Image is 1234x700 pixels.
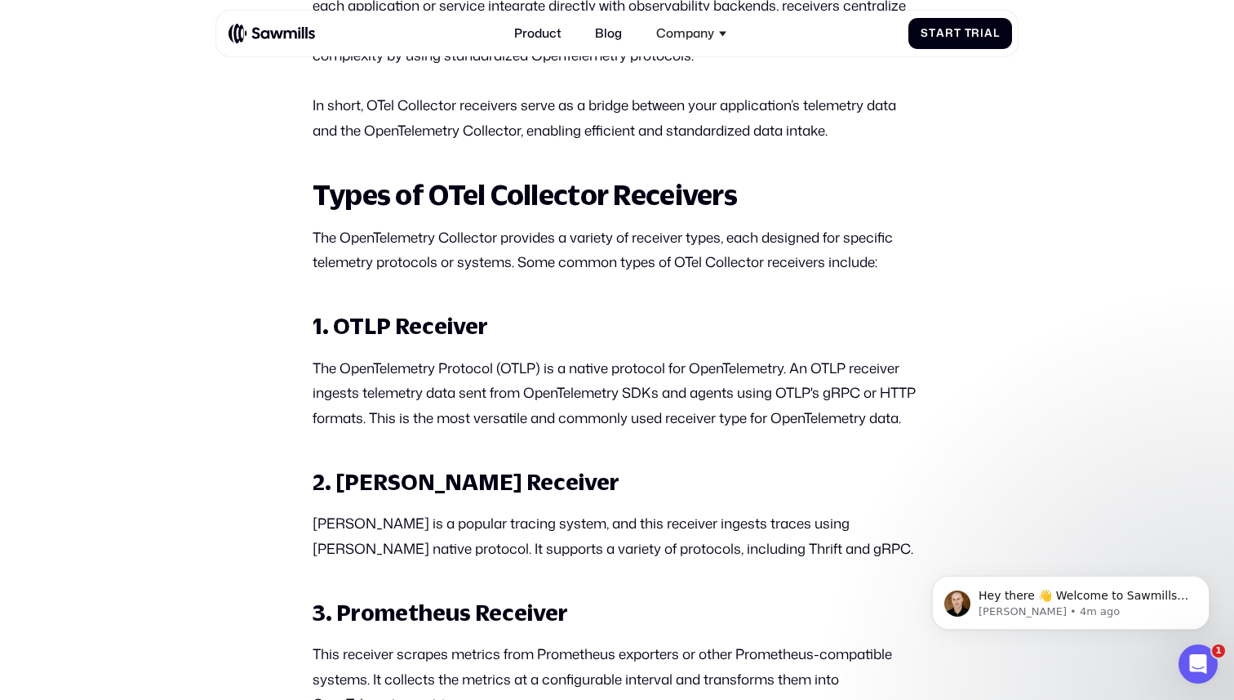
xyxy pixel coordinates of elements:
iframe: Intercom live chat [1179,644,1218,684]
strong: 2. [PERSON_NAME] Receiver [313,469,619,495]
p: In short, OTel Collector receivers serve as a bridge between your application’s telemetry data an... [313,92,922,142]
a: Blog [586,17,632,51]
div: Company [656,26,714,41]
a: Product [505,17,571,51]
a: StartTrial [908,18,1012,50]
span: i [980,27,984,40]
p: The OpenTelemetry Collector provides a variety of receiver types, each designed for specific tele... [313,225,922,274]
strong: 1. OTLP Receiver [313,313,488,339]
span: r [945,27,954,40]
span: a [984,27,993,40]
strong: 3. Prometheus Receiver [313,600,568,626]
span: t [929,27,936,40]
span: 1 [1212,644,1225,658]
strong: Types of OTel Collector Receivers [313,178,737,211]
p: The OpenTelemetry Protocol (OTLP) is a native protocol for OpenTelemetry. An OTLP receiver ingest... [313,355,922,430]
span: l [993,27,1000,40]
span: a [936,27,945,40]
span: r [971,27,980,40]
span: S [921,27,929,40]
p: [PERSON_NAME] is a popular tracing system, and this receiver ingests traces using [PERSON_NAME] n... [313,511,922,560]
span: T [965,27,972,40]
iframe: Intercom notifications message [908,542,1234,656]
span: t [954,27,961,40]
div: Company [647,17,735,51]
